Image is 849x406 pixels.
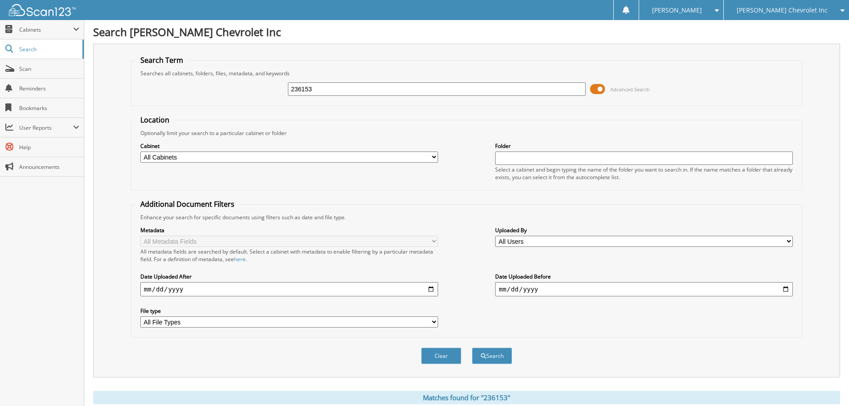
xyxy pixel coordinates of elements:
[140,307,438,315] label: File type
[19,124,73,131] span: User Reports
[19,26,73,33] span: Cabinets
[495,226,793,234] label: Uploaded By
[495,273,793,280] label: Date Uploaded Before
[19,45,78,53] span: Search
[737,8,828,13] span: [PERSON_NAME] Chevrolet Inc
[140,226,438,234] label: Metadata
[136,70,797,77] div: Searches all cabinets, folders, files, metadata, and keywords
[136,213,797,221] div: Enhance your search for specific documents using filters such as date and file type.
[140,282,438,296] input: start
[472,348,512,364] button: Search
[136,129,797,137] div: Optionally limit your search to a particular cabinet or folder
[19,65,79,73] span: Scan
[19,163,79,171] span: Announcements
[234,255,246,263] a: here
[652,8,702,13] span: [PERSON_NAME]
[495,166,793,181] div: Select a cabinet and begin typing the name of the folder you want to search in. If the name match...
[93,25,840,39] h1: Search [PERSON_NAME] Chevrolet Inc
[495,142,793,150] label: Folder
[9,4,76,16] img: scan123-logo-white.svg
[610,86,650,93] span: Advanced Search
[136,199,239,209] legend: Additional Document Filters
[19,144,79,151] span: Help
[421,348,461,364] button: Clear
[140,248,438,263] div: All metadata fields are searched by default. Select a cabinet with metadata to enable filtering b...
[19,85,79,92] span: Reminders
[140,273,438,280] label: Date Uploaded After
[136,115,174,125] legend: Location
[19,104,79,112] span: Bookmarks
[495,282,793,296] input: end
[93,391,840,404] div: Matches found for "236153"
[140,142,438,150] label: Cabinet
[136,55,188,65] legend: Search Term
